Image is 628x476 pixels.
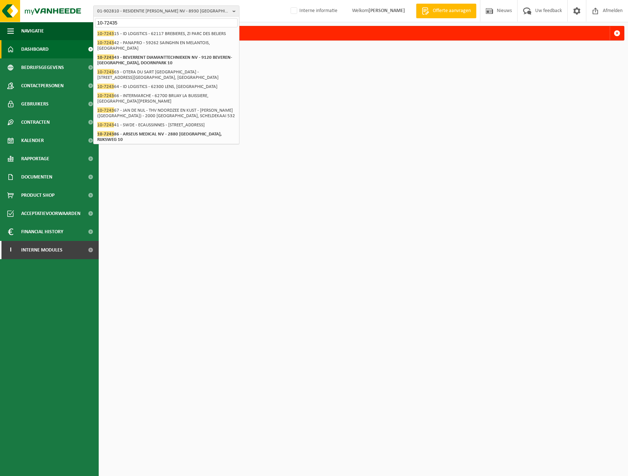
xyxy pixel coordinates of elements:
span: 10-7243 [97,84,114,89]
span: Acceptatievoorwaarden [21,204,80,223]
span: 10-7243 [97,40,114,45]
span: 10-7243 [97,131,114,137]
span: Contactpersonen [21,77,64,95]
li: 15 - ID LOGISTICS - 62117 BREBIERES, ZI PARC DES BELIERS [95,29,238,38]
span: Contracten [21,113,50,131]
li: 42 - PANAPRO - 59262 SAINGHIN EN MELANTOIS, [GEOGRAPHIC_DATA] [95,38,238,53]
strong: [PERSON_NAME] [368,8,405,14]
label: Interne informatie [289,5,337,16]
button: 01-902810 - RESIDENTIE [PERSON_NAME] NV - 8930 [GEOGRAPHIC_DATA] [93,5,239,16]
input: Zoeken naar gekoppelde vestigingen [95,18,238,27]
span: Bedrijfsgegevens [21,58,64,77]
a: Offerte aanvragen [416,4,476,18]
span: 10-7243 [97,122,114,127]
li: 66 - INTERMARCHE - 62700 BRUAY LA BUISSIERE, [GEOGRAPHIC_DATA][PERSON_NAME] [95,91,238,106]
span: Interne modules [21,241,63,259]
strong: 43 - BEVERRENT DIAMANTTECHNIEKEN NV - 9120 BEVEREN-[GEOGRAPHIC_DATA], DOORNPARK 10 [97,54,232,65]
span: Dashboard [21,40,49,58]
li: 67 - JAN DE NUL - THV NOORDZEE EN KUST - [PERSON_NAME] ([GEOGRAPHIC_DATA]) - 2000 [GEOGRAPHIC_DAT... [95,106,238,120]
span: Gebruikers [21,95,49,113]
span: 10-7243 [97,93,114,98]
span: Product Shop [21,186,54,204]
span: Offerte aanvragen [431,7,473,15]
li: 64 - ID LOGISTICS - 62300 LENS, [GEOGRAPHIC_DATA] [95,82,238,91]
span: 10-7243 [97,31,114,36]
span: Kalender [21,131,44,150]
span: 10-7243 [97,107,114,113]
span: 10-7243 [97,54,114,60]
span: Financial History [21,223,63,241]
span: Navigatie [21,22,44,40]
span: 01-902810 - RESIDENTIE [PERSON_NAME] NV - 8930 [GEOGRAPHIC_DATA] [97,6,230,17]
span: I [7,241,14,259]
span: 10-7243 [97,69,114,74]
li: 63 - OTERA DU SART [GEOGRAPHIC_DATA] - [STREET_ADDRESS][GEOGRAPHIC_DATA], [GEOGRAPHIC_DATA] [95,68,238,82]
div: Deze party bestaat niet [116,26,610,40]
span: Rapportage [21,150,49,168]
strong: 86 - ARSEUS MEDICAL NV - 2880 [GEOGRAPHIC_DATA], RIJKSWEG 10 [97,131,222,142]
span: Documenten [21,168,52,186]
li: 41 - SWDE - ECAUSSINNES - [STREET_ADDRESS] [95,120,238,130]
